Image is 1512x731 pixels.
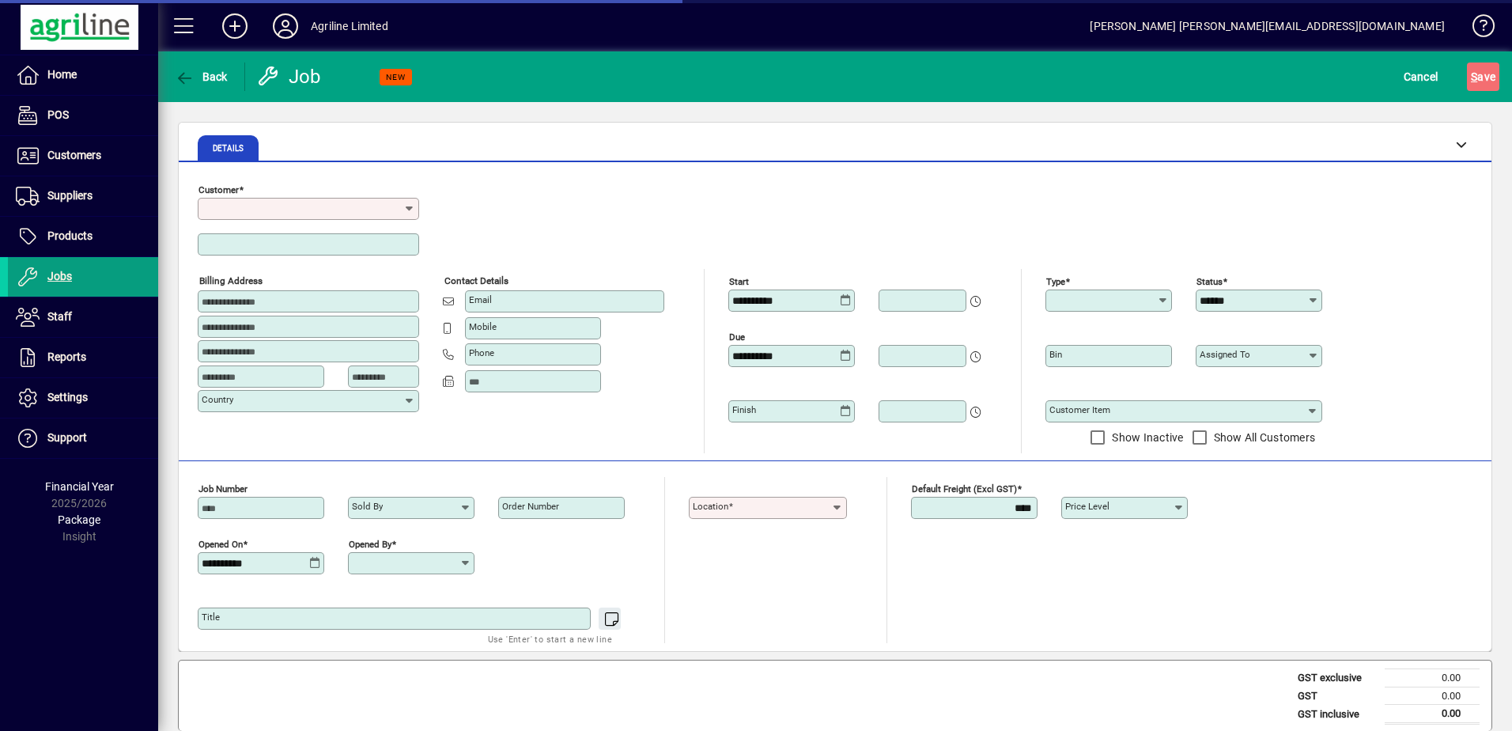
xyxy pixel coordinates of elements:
td: 0.00 [1385,687,1480,705]
mat-label: Default Freight (excl GST) [912,483,1017,494]
span: POS [47,108,69,121]
mat-label: Price Level [1065,501,1109,512]
button: Cancel [1400,62,1442,91]
label: Show Inactive [1109,430,1183,445]
button: Profile [260,12,311,40]
td: GST inclusive [1290,705,1385,724]
mat-label: Due [729,331,745,343]
span: Settings [47,391,88,403]
mat-label: Phone [469,347,494,358]
td: GST exclusive [1290,669,1385,687]
button: Add [210,12,260,40]
a: Support [8,419,158,458]
button: Back [171,62,232,91]
span: ave [1471,64,1495,89]
span: NEW [386,72,406,82]
mat-label: Start [729,276,749,287]
app-page-header-button: Back [158,62,245,91]
span: Support [47,431,87,444]
span: Package [58,513,100,526]
mat-label: Sold by [352,501,383,512]
td: 0.00 [1385,669,1480,687]
mat-hint: Use 'Enter' to start a new line [488,630,612,648]
span: Back [175,70,228,83]
mat-label: Country [202,394,233,405]
a: Products [8,217,158,256]
mat-label: Job number [198,483,248,494]
mat-label: Title [202,612,220,623]
mat-label: Assigned to [1200,349,1250,360]
span: Suppliers [47,189,93,202]
a: POS [8,96,158,135]
button: Save [1467,62,1499,91]
span: Jobs [47,270,72,282]
div: [PERSON_NAME] [PERSON_NAME][EMAIL_ADDRESS][DOMAIN_NAME] [1090,13,1445,39]
mat-label: Location [693,501,728,512]
span: Staff [47,310,72,323]
mat-label: Order number [502,501,559,512]
mat-label: Customer Item [1049,404,1110,415]
a: Reports [8,338,158,377]
a: Staff [8,297,158,337]
mat-label: Email [469,294,492,305]
a: Suppliers [8,176,158,216]
mat-label: Opened by [349,539,391,550]
span: Customers [47,149,101,161]
mat-label: Mobile [469,321,497,332]
mat-label: Status [1196,276,1223,287]
mat-label: Opened On [198,539,243,550]
a: Customers [8,136,158,176]
label: Show All Customers [1211,430,1316,445]
span: Financial Year [45,480,114,493]
span: Home [47,68,77,81]
td: GST [1290,687,1385,705]
span: Products [47,229,93,242]
div: Agriline Limited [311,13,388,39]
span: S [1471,70,1477,83]
mat-label: Finish [732,404,756,415]
span: Reports [47,350,86,363]
div: Job [257,64,324,89]
mat-label: Bin [1049,349,1062,360]
span: Details [213,145,244,153]
span: Cancel [1404,64,1438,89]
td: 0.00 [1385,705,1480,724]
a: Knowledge Base [1461,3,1492,55]
mat-label: Type [1046,276,1065,287]
a: Home [8,55,158,95]
mat-label: Customer [198,184,239,195]
a: Settings [8,378,158,418]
